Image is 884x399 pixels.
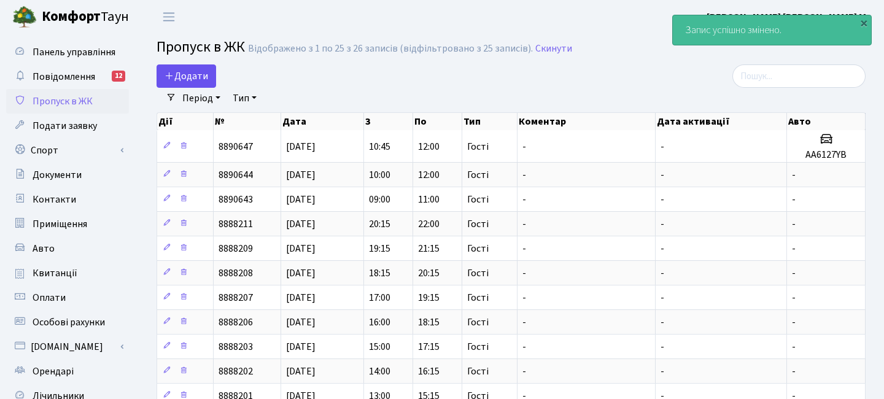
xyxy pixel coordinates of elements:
a: Приміщення [6,212,129,236]
span: Таун [42,7,129,28]
a: Контакти [6,187,129,212]
span: [DATE] [286,217,316,231]
th: По [413,113,462,130]
span: - [792,365,796,378]
span: 8888207 [219,291,253,304]
span: 18:15 [418,316,440,329]
span: 10:45 [369,140,390,153]
span: - [661,266,664,280]
th: Тип [462,113,518,130]
span: 8888208 [219,266,253,280]
span: 10:00 [369,168,390,182]
span: 18:15 [369,266,390,280]
span: [DATE] [286,242,316,255]
span: Контакти [33,193,76,206]
input: Пошук... [732,64,866,88]
span: 8888206 [219,316,253,329]
span: 17:15 [418,340,440,354]
span: 20:15 [418,266,440,280]
span: - [792,291,796,304]
span: Гості [467,268,489,278]
a: Особові рахунки [6,310,129,335]
span: 15:00 [369,340,390,354]
span: - [661,217,664,231]
span: - [522,242,526,255]
span: Додати [165,69,208,83]
span: Документи [33,168,82,182]
span: [DATE] [286,316,316,329]
span: Подати заявку [33,119,97,133]
span: Повідомлення [33,70,95,83]
a: Тип [228,88,262,109]
span: - [661,340,664,354]
span: Гості [467,366,489,376]
span: 12:00 [418,168,440,182]
span: [DATE] [286,365,316,378]
span: Гості [467,342,489,352]
a: Квитанції [6,261,129,285]
span: - [661,291,664,304]
span: 19:15 [418,291,440,304]
span: Гості [467,142,489,152]
span: Панель управління [33,45,115,59]
span: [DATE] [286,266,316,280]
span: Гості [467,195,489,204]
h5: АА6127YB [792,149,860,161]
th: Авто [787,113,866,130]
span: Гості [467,219,489,229]
span: - [792,193,796,206]
span: [DATE] [286,291,316,304]
img: logo.png [12,5,37,29]
a: Скинути [535,43,572,55]
span: - [661,316,664,329]
th: З [364,113,413,130]
span: - [522,140,526,153]
span: 21:15 [418,242,440,255]
span: 19:15 [369,242,390,255]
span: 16:15 [418,365,440,378]
span: Пропуск в ЖК [157,36,245,58]
span: Пропуск в ЖК [33,95,93,108]
span: 14:00 [369,365,390,378]
span: - [522,193,526,206]
span: Гості [467,293,489,303]
div: × [858,17,870,29]
th: Дії [157,113,214,130]
span: - [792,316,796,329]
a: Документи [6,163,129,187]
a: Орендарі [6,359,129,384]
button: Переключити навігацію [153,7,184,27]
span: - [792,168,796,182]
a: [DOMAIN_NAME] [6,335,129,359]
span: - [522,168,526,182]
span: 09:00 [369,193,390,206]
b: Комфорт [42,7,101,26]
span: [DATE] [286,193,316,206]
a: [PERSON_NAME] [PERSON_NAME] М. [707,10,869,25]
span: - [522,340,526,354]
span: - [522,291,526,304]
span: 16:00 [369,316,390,329]
span: 8888209 [219,242,253,255]
a: Період [177,88,225,109]
span: Гості [467,170,489,180]
span: [DATE] [286,168,316,182]
span: - [522,217,526,231]
span: Оплати [33,291,66,304]
th: Дата [281,113,363,130]
a: Повідомлення12 [6,64,129,89]
span: - [661,168,664,182]
span: 17:00 [369,291,390,304]
th: Дата активації [656,113,787,130]
span: - [522,266,526,280]
span: - [661,140,664,153]
span: - [661,242,664,255]
a: Спорт [6,138,129,163]
div: 12 [112,71,125,82]
span: 8890643 [219,193,253,206]
span: Гості [467,244,489,254]
span: 22:00 [418,217,440,231]
span: 8888202 [219,365,253,378]
span: [DATE] [286,140,316,153]
span: 11:00 [418,193,440,206]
